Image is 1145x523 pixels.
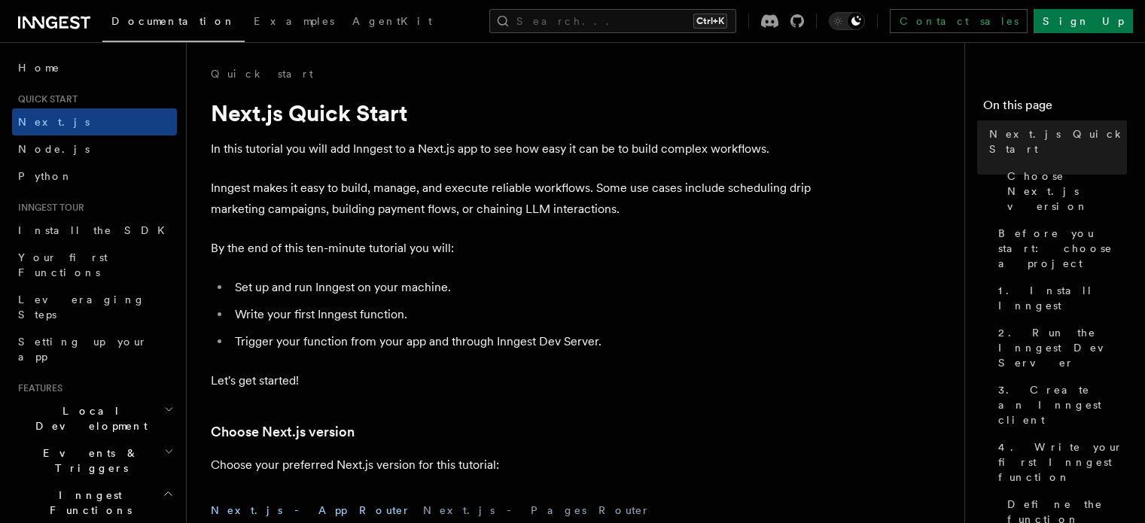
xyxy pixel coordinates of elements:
span: Inngest Functions [12,488,163,518]
a: Documentation [102,5,245,42]
a: Your first Functions [12,244,177,286]
span: Install the SDK [18,224,174,236]
span: 1. Install Inngest [998,283,1127,313]
a: Choose Next.js version [211,421,355,442]
span: 3. Create an Inngest client [998,382,1127,427]
p: Choose your preferred Next.js version for this tutorial: [211,455,813,476]
span: Node.js [18,143,90,155]
span: Before you start: choose a project [998,226,1127,271]
a: Node.js [12,135,177,163]
a: Setting up your app [12,328,177,370]
li: Trigger your function from your app and through Inngest Dev Server. [230,331,813,352]
span: 2. Run the Inngest Dev Server [998,325,1127,370]
span: Next.js Quick Start [989,126,1127,157]
a: 2. Run the Inngest Dev Server [992,319,1127,376]
a: AgentKit [343,5,441,41]
button: Local Development [12,397,177,439]
a: 4. Write your first Inngest function [992,433,1127,491]
a: Contact sales [890,9,1028,33]
a: 1. Install Inngest [992,277,1127,319]
span: Quick start [12,93,78,105]
span: Leveraging Steps [18,293,145,321]
a: Quick start [211,66,313,81]
h1: Next.js Quick Start [211,99,813,126]
span: Examples [254,15,334,27]
a: Leveraging Steps [12,286,177,328]
span: Setting up your app [18,336,148,363]
span: Home [18,60,60,75]
a: Next.js [12,108,177,135]
a: Home [12,54,177,81]
a: Python [12,163,177,190]
a: Choose Next.js version [1001,163,1127,220]
p: In this tutorial you will add Inngest to a Next.js app to see how easy it can be to build complex... [211,138,813,160]
a: Examples [245,5,343,41]
span: Documentation [111,15,236,27]
span: Choose Next.js version [1007,169,1127,214]
a: Sign Up [1034,9,1133,33]
p: Inngest makes it easy to build, manage, and execute reliable workflows. Some use cases include sc... [211,178,813,220]
h4: On this page [983,96,1127,120]
span: Inngest tour [12,202,84,214]
a: Next.js Quick Start [983,120,1127,163]
button: Toggle dark mode [829,12,865,30]
span: Python [18,170,73,182]
span: AgentKit [352,15,432,27]
p: By the end of this ten-minute tutorial you will: [211,238,813,259]
span: Features [12,382,62,394]
button: Events & Triggers [12,439,177,482]
button: Search...Ctrl+K [489,9,736,33]
p: Let's get started! [211,370,813,391]
li: Write your first Inngest function. [230,304,813,325]
a: Before you start: choose a project [992,220,1127,277]
a: 3. Create an Inngest client [992,376,1127,433]
kbd: Ctrl+K [693,14,727,29]
a: Install the SDK [12,217,177,244]
span: Events & Triggers [12,445,164,476]
span: Local Development [12,403,164,433]
span: Your first Functions [18,251,108,278]
span: 4. Write your first Inngest function [998,439,1127,485]
li: Set up and run Inngest on your machine. [230,277,813,298]
span: Next.js [18,116,90,128]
